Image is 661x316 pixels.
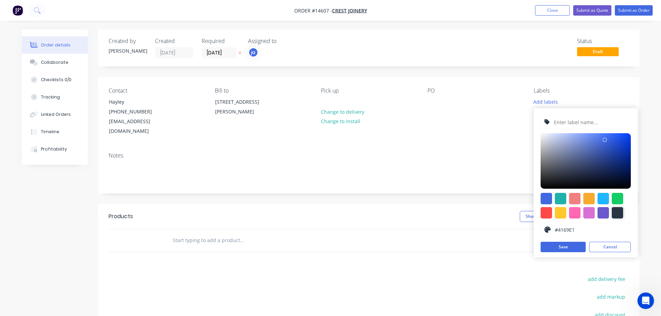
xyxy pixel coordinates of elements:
div: Created [155,38,193,44]
div: [PHONE_NUMBER] [109,107,167,117]
div: #f08080 [569,193,581,204]
button: Submit as Order [615,5,653,16]
div: Contact [109,87,204,94]
div: Status [577,38,629,44]
div: Profitability [41,146,67,152]
div: Products [109,212,133,221]
div: Collaborate [41,59,68,66]
button: Timeline [22,123,88,140]
div: Hayley [109,97,167,107]
div: Labels [534,87,629,94]
button: Add labels [530,97,562,106]
div: [EMAIL_ADDRESS][DOMAIN_NAME] [109,117,167,136]
span: Order #14607 - [294,7,332,14]
iframe: Intercom live chat [637,292,654,309]
button: add markup [593,292,629,301]
button: Profitability [22,140,88,158]
button: Collaborate [22,54,88,71]
a: Crest Joinery [332,7,367,14]
img: Factory [12,5,23,16]
button: Cancel [589,242,631,252]
div: #ff4949 [541,207,552,219]
button: Submit as Quote [573,5,611,16]
button: Checklists 0/0 [22,71,88,88]
div: #6a5acd [598,207,609,219]
div: #da70d6 [583,207,595,219]
button: Change to install [317,117,364,126]
div: #ffc82c [555,207,566,219]
div: [PERSON_NAME] [109,47,147,54]
div: #f6ab2f [583,193,595,204]
div: Assigned to [248,38,317,44]
div: Checklists 0/0 [41,77,71,83]
input: Enter label name... [553,116,627,129]
div: Order details [41,42,70,48]
div: Required [202,38,240,44]
button: ja [248,47,259,58]
div: [STREET_ADDRESS][PERSON_NAME] [215,97,273,117]
div: Tracking [41,94,60,100]
button: Change to delivery [317,107,368,116]
button: add delivery fee [584,274,629,284]
div: Pick up [321,87,416,94]
button: Save [541,242,586,252]
button: Linked Orders [22,106,88,123]
button: Tracking [22,88,88,106]
div: #ff69b4 [569,207,581,219]
button: Order details [22,36,88,54]
div: Hayley[PHONE_NUMBER][EMAIL_ADDRESS][DOMAIN_NAME] [103,97,172,136]
input: Start typing to add a product... [172,233,311,247]
div: Created by [109,38,147,44]
div: Linked Orders [41,111,71,118]
span: Draft [577,47,619,56]
button: Close [535,5,570,16]
div: Timeline [41,129,59,135]
div: #13ce66 [612,193,623,204]
div: Notes [109,152,629,159]
div: PO [427,87,523,94]
button: Show / Hide columns [520,211,574,222]
div: Bill to [215,87,310,94]
div: #273444 [612,207,623,219]
div: #4169e1 [541,193,552,204]
div: [STREET_ADDRESS][PERSON_NAME] [209,97,279,119]
div: #20b2aa [555,193,566,204]
div: #1fb6ff [598,193,609,204]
